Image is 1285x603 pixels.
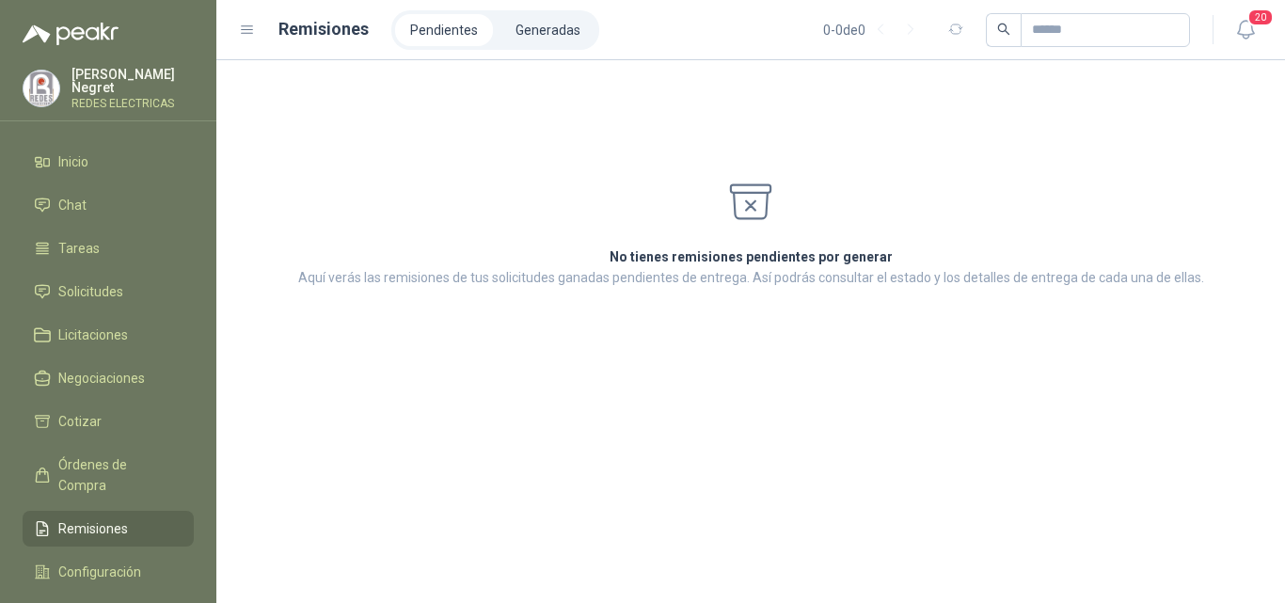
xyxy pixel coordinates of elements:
[500,14,595,46] a: Generadas
[23,274,194,309] a: Solicitudes
[23,230,194,266] a: Tareas
[23,360,194,396] a: Negociaciones
[58,325,128,345] span: Licitaciones
[23,23,119,45] img: Logo peakr
[23,554,194,590] a: Configuración
[58,368,145,389] span: Negociaciones
[71,68,194,94] p: [PERSON_NAME] Negret
[71,98,194,109] p: REDES ELECTRICAS
[610,249,893,264] strong: No tienes remisiones pendientes por generar
[23,404,194,439] a: Cotizar
[23,511,194,547] a: Remisiones
[23,187,194,223] a: Chat
[58,151,88,172] span: Inicio
[1229,13,1262,47] button: 20
[58,195,87,215] span: Chat
[1247,8,1274,26] span: 20
[395,14,493,46] a: Pendientes
[58,562,141,582] span: Configuración
[24,71,59,106] img: Company Logo
[298,267,1204,288] p: Aquí verás las remisiones de tus solicitudes ganadas pendientes de entrega. Así podrás consultar ...
[997,23,1010,36] span: search
[823,15,926,45] div: 0 - 0 de 0
[278,16,369,42] h1: Remisiones
[58,411,102,432] span: Cotizar
[58,518,128,539] span: Remisiones
[58,281,123,302] span: Solicitudes
[23,144,194,180] a: Inicio
[23,447,194,503] a: Órdenes de Compra
[58,454,176,496] span: Órdenes de Compra
[23,317,194,353] a: Licitaciones
[58,238,100,259] span: Tareas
